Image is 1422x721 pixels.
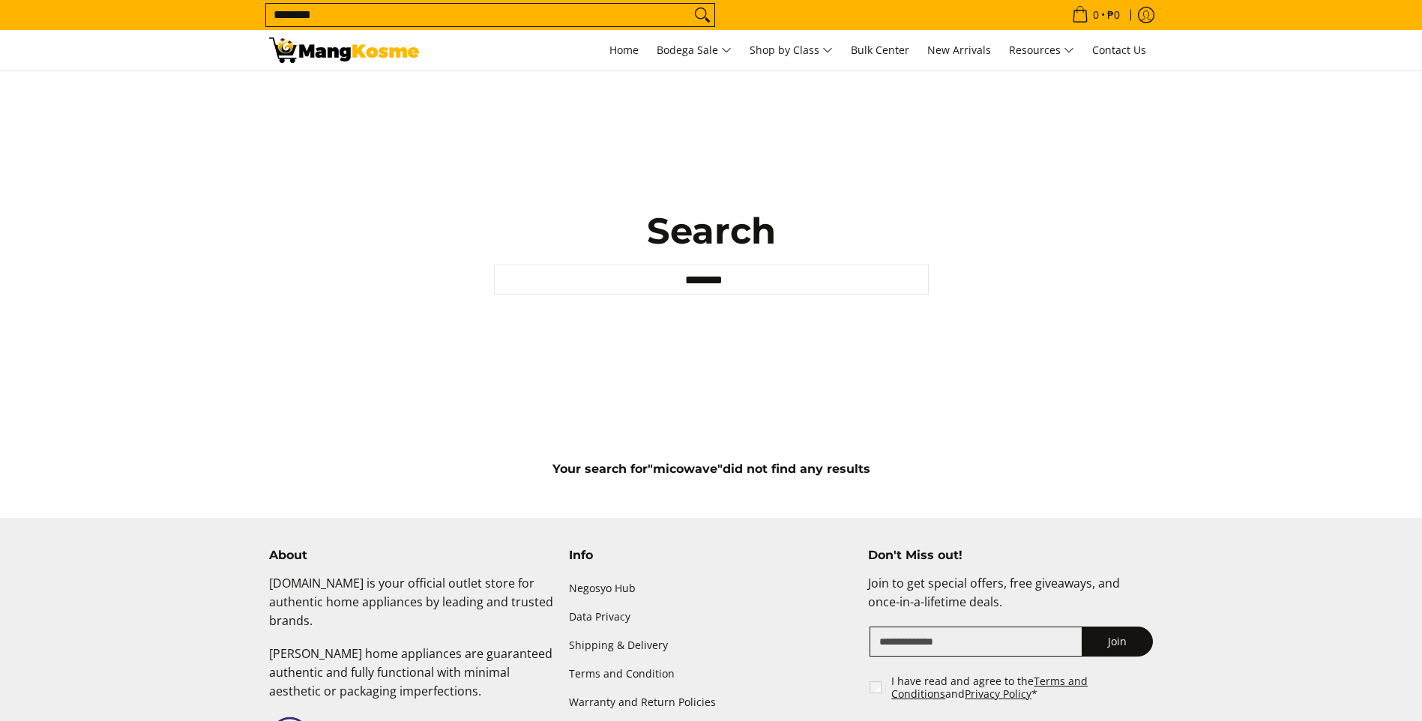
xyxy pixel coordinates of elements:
[657,41,732,60] span: Bodega Sale
[269,574,554,645] p: [DOMAIN_NAME] is your official outlet store for authentic home appliances by leading and trusted ...
[868,548,1153,563] h4: Don't Miss out!
[1091,10,1101,20] span: 0
[434,30,1154,70] nav: Main Menu
[965,687,1031,701] a: Privacy Policy
[269,645,554,715] p: [PERSON_NAME] home appliances are guaranteed authentic and fully functional with minimal aestheti...
[1085,30,1154,70] a: Contact Us
[494,208,929,253] h1: Search
[750,41,833,60] span: Shop by Class
[269,548,554,563] h4: About
[1092,43,1146,57] span: Contact Us
[648,462,723,476] strong: "micowave"
[269,37,419,63] img: Search: 0 results found for &quot;micowave&quot; | Mang Kosme
[891,674,1088,702] a: Terms and Conditions
[920,30,998,70] a: New Arrivals
[891,675,1154,701] label: I have read and agree to the and *
[609,43,639,57] span: Home
[1067,7,1124,23] span: •
[1009,41,1074,60] span: Resources
[843,30,917,70] a: Bulk Center
[742,30,840,70] a: Shop by Class
[569,631,854,660] a: Shipping & Delivery
[569,603,854,631] a: Data Privacy
[1105,10,1122,20] span: ₱0
[690,4,714,26] button: Search
[569,548,854,563] h4: Info
[1082,627,1153,657] button: Join
[569,574,854,603] a: Negosyo Hub
[569,660,854,688] a: Terms and Condition
[569,688,854,717] a: Warranty and Return Policies
[602,30,646,70] a: Home
[1001,30,1082,70] a: Resources
[927,43,991,57] span: New Arrivals
[649,30,739,70] a: Bodega Sale
[851,43,909,57] span: Bulk Center
[262,462,1161,477] h5: Your search for did not find any results
[868,574,1153,627] p: Join to get special offers, free giveaways, and once-in-a-lifetime deals.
